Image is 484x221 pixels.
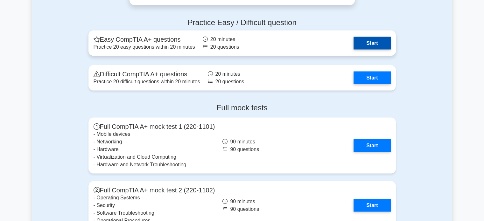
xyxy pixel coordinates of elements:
h4: Full mock tests [88,103,396,113]
a: Start [354,37,390,50]
h4: Practice Easy / Difficult question [88,18,396,27]
a: Start [354,139,390,152]
a: Start [354,72,390,84]
a: Start [354,199,390,212]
